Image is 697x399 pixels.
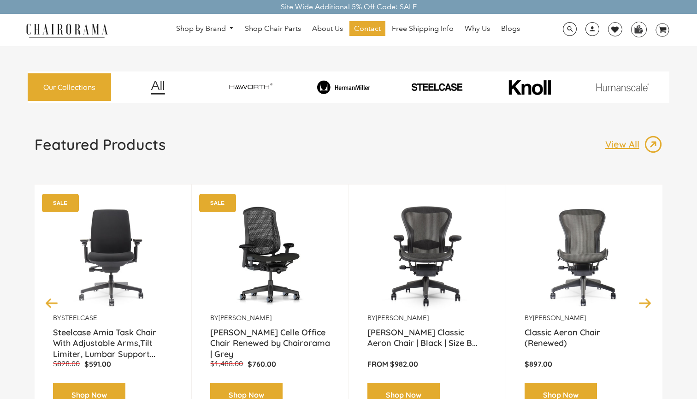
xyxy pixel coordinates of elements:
[367,314,487,322] p: by
[307,21,348,36] a: About Us
[206,78,295,97] img: image_7_14f0750b-d084-457f-979a-a1ab9f6582c4.png
[387,21,458,36] a: Free Shipping Info
[210,314,330,322] p: by
[152,21,543,38] nav: DesktopNavigation
[84,359,111,369] p: $591.00
[53,314,173,322] p: by
[644,135,662,154] img: image_13.png
[367,198,487,314] img: Herman Miller Classic Aeron Chair | Black | Size B (Renewed) - chairorama
[245,24,301,34] span: Shop Chair Parts
[240,21,306,36] a: Shop Chair Parts
[525,198,644,314] img: Classic Aeron Chair (Renewed) - chairorama
[525,314,644,322] p: by
[35,135,165,154] h1: Featured Products
[465,24,490,34] span: Why Us
[392,82,482,92] img: PHOTO-2024-07-09-00-53-10-removebg-preview.png
[44,295,60,311] button: Previous
[210,198,330,314] a: Herman Miller Celle Office Chair Renewed by Chairorama | Grey - chairorama Herman Miller Celle Of...
[392,24,454,34] span: Free Shipping Info
[210,327,330,350] a: [PERSON_NAME] Celle Office Chair Renewed by Chairorama | Grey
[349,21,385,36] a: Contact
[525,359,644,369] p: $897.00
[61,314,97,322] a: Steelcase
[367,198,487,314] a: Herman Miller Classic Aeron Chair | Black | Size B (Renewed) - chairorama Herman Miller Classic A...
[53,359,84,369] p: $828.00
[219,314,272,322] a: [PERSON_NAME]
[501,24,520,34] span: Blogs
[533,314,586,322] a: [PERSON_NAME]
[53,198,173,314] img: Amia Chair by chairorama.com
[28,73,111,101] a: Our Collections
[248,359,276,369] p: $760.00
[525,198,644,314] a: Classic Aeron Chair (Renewed) - chairorama Classic Aeron Chair (Renewed) - chairorama
[605,135,662,154] a: View All
[460,21,495,36] a: Why Us
[637,295,653,311] button: Next
[367,359,487,369] p: From $982.00
[312,24,343,34] span: About Us
[299,80,389,94] img: image_8_173eb7e0-7579-41b4-bc8e-4ba0b8ba93e8.png
[210,359,248,369] p: $1,488.00
[496,21,525,36] a: Blogs
[210,198,330,314] img: Herman Miller Celle Office Chair Renewed by Chairorama | Grey - chairorama
[605,138,644,150] p: View All
[632,22,646,36] img: WhatsApp_Image_2024-07-12_at_16.23.01.webp
[21,22,113,38] img: chairorama
[53,200,67,206] text: SALE
[525,327,644,350] a: Classic Aeron Chair (Renewed)
[53,327,173,350] a: Steelcase Amia Task Chair With Adjustable Arms,Tilt Limiter, Lumbar Support...
[171,22,239,36] a: Shop by Brand
[354,24,381,34] span: Contact
[578,83,667,91] img: image_11.png
[210,200,224,206] text: SALE
[35,135,165,161] a: Featured Products
[488,79,571,96] img: image_10_1.png
[53,198,173,314] a: Amia Chair by chairorama.com Renewed Amia Chair chairorama.com
[132,80,183,95] img: image_12.png
[376,314,429,322] a: [PERSON_NAME]
[367,327,487,350] a: [PERSON_NAME] Classic Aeron Chair | Black | Size B...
